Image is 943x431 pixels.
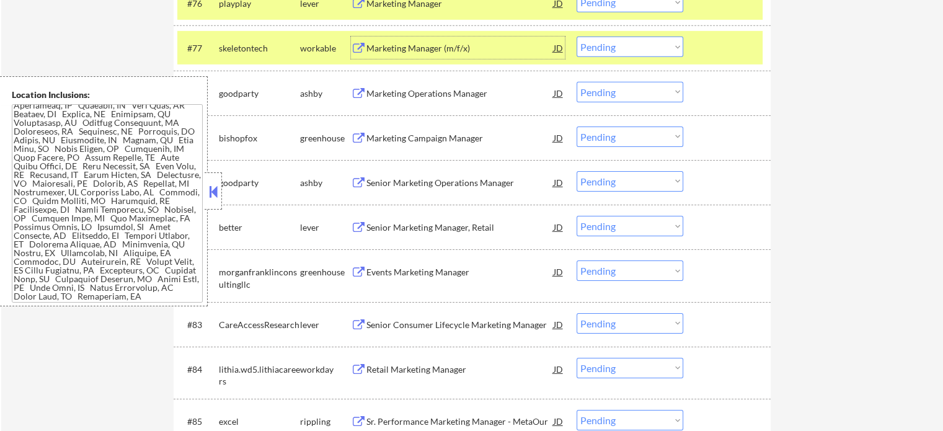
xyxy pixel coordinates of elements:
div: greenhouse [300,132,351,144]
div: #85 [187,415,209,428]
div: JD [552,358,565,380]
div: lever [300,221,351,234]
div: lithia.wd5.lithiacareers [219,363,300,388]
div: excel [219,415,300,428]
div: lever [300,319,351,331]
div: ashby [300,177,351,189]
div: morganfranklinconsultingllc [219,266,300,290]
div: Senior Consumer Lifecycle Marketing Manager [366,319,554,331]
div: #84 [187,363,209,376]
div: better [219,221,300,234]
div: ashby [300,87,351,100]
div: JD [552,37,565,59]
div: goodparty [219,177,300,189]
div: Events Marketing Manager [366,266,554,278]
div: workable [300,42,351,55]
div: Marketing Manager (m/f/x) [366,42,554,55]
div: greenhouse [300,266,351,278]
div: #83 [187,319,209,331]
div: rippling [300,415,351,428]
div: Marketing Campaign Manager [366,132,554,144]
div: JD [552,171,565,193]
div: workday [300,363,351,376]
div: CareAccessResearch [219,319,300,331]
div: Senior Marketing Manager, Retail [366,221,554,234]
div: goodparty [219,87,300,100]
div: JD [552,313,565,335]
div: Senior Marketing Operations Manager [366,177,554,189]
div: Location Inclusions: [12,89,203,101]
div: bishopfox [219,132,300,144]
div: skeletontech [219,42,300,55]
div: #77 [187,42,209,55]
div: JD [552,216,565,238]
div: Retail Marketing Manager [366,363,554,376]
div: JD [552,260,565,283]
div: JD [552,127,565,149]
div: Marketing Operations Manager [366,87,554,100]
div: JD [552,82,565,104]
